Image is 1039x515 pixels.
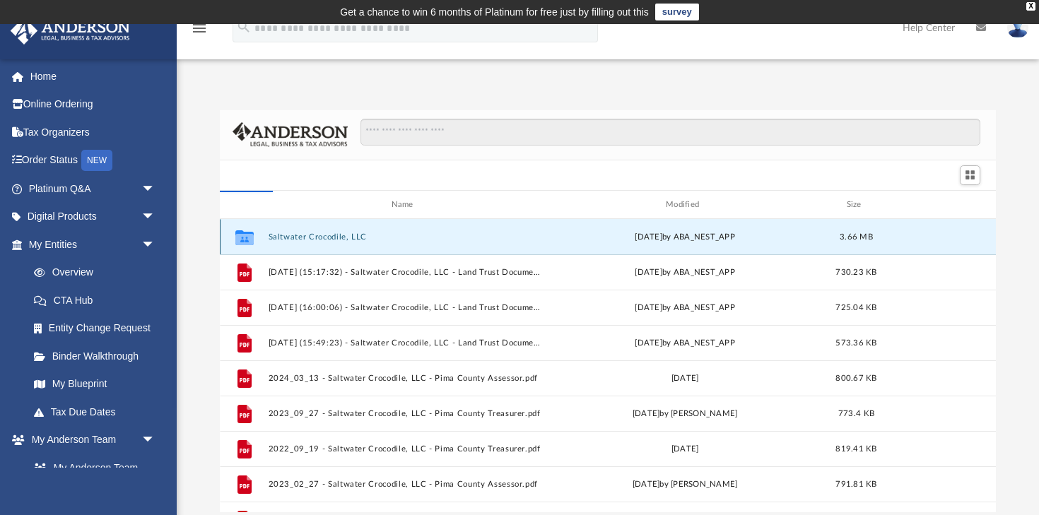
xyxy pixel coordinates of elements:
[141,203,170,232] span: arrow_drop_down
[141,426,170,455] span: arrow_drop_down
[220,219,996,512] div: grid
[828,199,885,211] div: Size
[10,146,177,175] a: Order StatusNEW
[141,230,170,259] span: arrow_drop_down
[655,4,699,20] a: survey
[20,286,177,314] a: CTA Hub
[81,150,112,171] div: NEW
[10,90,177,119] a: Online Ordering
[548,478,822,491] div: [DATE] by [PERSON_NAME]
[20,259,177,287] a: Overview
[340,4,649,20] div: Get a chance to win 6 months of Platinum for free just by filling out this
[269,268,542,277] button: [DATE] (15:17:32) - Saltwater Crocodile, LLC - Land Trust Documents from [PERSON_NAME].pdf
[548,266,822,279] div: [DATE] by ABA_NEST_APP
[835,304,876,312] span: 725.04 KB
[20,314,177,343] a: Entity Change Request
[548,372,822,385] div: [DATE]
[20,370,170,398] a: My Blueprint
[835,268,876,276] span: 730.23 KB
[835,339,876,347] span: 573.36 KB
[548,231,822,244] div: [DATE] by ABA_NEST_APP
[835,374,876,382] span: 800.67 KB
[10,174,177,203] a: Platinum Q&Aarrow_drop_down
[20,398,177,426] a: Tax Due Dates
[268,199,542,211] div: Name
[548,337,822,350] div: [DATE] by ABA_NEST_APP
[891,199,990,211] div: id
[548,199,822,211] div: Modified
[1007,18,1028,38] img: User Pic
[269,303,542,312] button: [DATE] (16:00:06) - Saltwater Crocodile, LLC - Land Trust Documents from [PERSON_NAME].pdf
[10,118,177,146] a: Tax Organizers
[960,165,981,185] button: Switch to Grid View
[1026,2,1035,11] div: close
[838,410,874,418] span: 773.4 KB
[269,374,542,383] button: 2024_03_13 - Saltwater Crocodile, LLC - Pima County Assessor.pdf
[840,233,873,241] span: 3.66 MB
[360,119,980,146] input: Search files and folders
[236,19,252,35] i: search
[835,480,876,488] span: 791.81 KB
[10,426,170,454] a: My Anderson Teamarrow_drop_down
[548,443,822,456] div: [DATE]
[269,409,542,418] button: 2023_09_27 - Saltwater Crocodile, LLC - Pima County Treasurer.pdf
[548,408,822,420] div: [DATE] by [PERSON_NAME]
[10,62,177,90] a: Home
[226,199,262,211] div: id
[10,230,177,259] a: My Entitiesarrow_drop_down
[6,17,134,45] img: Anderson Advisors Platinum Portal
[191,27,208,37] a: menu
[141,174,170,203] span: arrow_drop_down
[10,203,177,231] a: Digital Productsarrow_drop_down
[269,232,542,242] button: Saltwater Crocodile, LLC
[269,480,542,489] button: 2023_02_27 - Saltwater Crocodile, LLC - Pima County Assessor.pdf
[20,342,177,370] a: Binder Walkthrough
[835,445,876,453] span: 819.41 KB
[548,302,822,314] div: [DATE] by ABA_NEST_APP
[20,454,163,482] a: My Anderson Team
[191,20,208,37] i: menu
[269,444,542,454] button: 2022_09_19 - Saltwater Crocodile, LLC - Pima County Treasurer.pdf
[269,338,542,348] button: [DATE] (15:49:23) - Saltwater Crocodile, LLC - Land Trust Documents from Pima County Treasurer.pdf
